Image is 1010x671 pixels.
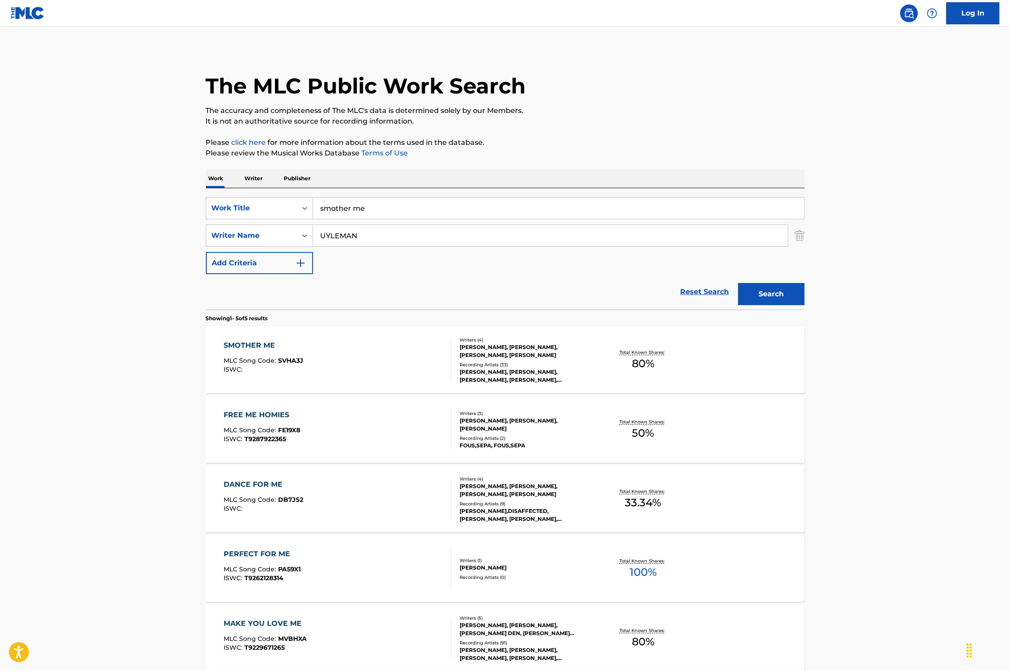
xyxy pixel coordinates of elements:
[224,357,278,365] span: MLC Song Code :
[630,564,657,580] span: 100 %
[460,410,593,417] div: Writers ( 3 )
[212,203,291,213] div: Work Title
[460,482,593,498] div: [PERSON_NAME], [PERSON_NAME], [PERSON_NAME], [PERSON_NAME]
[460,361,593,368] div: Recording Artists ( 33 )
[206,396,805,463] a: FREE ME HOMIESMLC Song Code:FE19X8ISWC:T9287922365Writers (3)[PERSON_NAME], [PERSON_NAME], [PERSO...
[460,500,593,507] div: Recording Artists ( 9 )
[460,417,593,433] div: [PERSON_NAME], [PERSON_NAME], [PERSON_NAME]
[619,349,667,356] p: Total Known Shares:
[619,558,667,564] p: Total Known Shares:
[295,258,306,268] img: 9d2ae6d4665cec9f34b9.svg
[232,138,266,147] a: click here
[360,149,408,157] a: Terms of Use
[224,365,244,373] span: ISWC :
[900,4,918,22] a: Public Search
[224,565,278,573] span: MLC Song Code :
[224,635,278,643] span: MLC Song Code :
[282,169,313,188] p: Publisher
[676,282,734,302] a: Reset Search
[224,574,244,582] span: ISWC :
[224,644,244,652] span: ISWC :
[738,283,805,305] button: Search
[966,628,1010,671] iframe: Chat Widget
[206,314,268,322] p: Showing 1 - 5 of 5 results
[460,368,593,384] div: [PERSON_NAME], [PERSON_NAME], [PERSON_NAME], [PERSON_NAME], [PERSON_NAME]
[460,557,593,564] div: Writers ( 1 )
[278,565,301,573] span: PA59X1
[206,252,313,274] button: Add Criteria
[923,4,941,22] div: Help
[278,357,303,365] span: SVHA3J
[904,8,914,19] img: search
[206,197,805,310] form: Search Form
[206,116,805,127] p: It is not an authoritative source for recording information.
[212,230,291,241] div: Writer Name
[206,148,805,159] p: Please review the Musical Works Database
[927,8,937,19] img: help
[460,646,593,662] div: [PERSON_NAME], [PERSON_NAME], [PERSON_NAME], [PERSON_NAME], [PERSON_NAME],[PERSON_NAME]
[632,634,654,650] span: 80 %
[625,495,661,511] span: 33.34 %
[206,169,226,188] p: Work
[460,640,593,646] div: Recording Artists ( 91 )
[224,435,244,443] span: ISWC :
[278,635,307,643] span: MVBHXA
[224,479,303,490] div: DANCE FOR ME
[460,337,593,343] div: Writers ( 4 )
[460,564,593,572] div: [PERSON_NAME]
[244,435,286,443] span: T9287922365
[632,356,654,372] span: 80 %
[206,466,805,532] a: DANCE FOR MEMLC Song Code:DB7JS2ISWC:Writers (4)[PERSON_NAME], [PERSON_NAME], [PERSON_NAME], [PER...
[619,488,667,495] p: Total Known Shares:
[206,105,805,116] p: The accuracy and completeness of The MLC's data is determined solely by our Members.
[619,419,667,425] p: Total Known Shares:
[224,618,307,629] div: MAKE YOU LOVE ME
[244,574,283,582] span: T9262128314
[206,73,526,99] h1: The MLC Public Work Search
[242,169,266,188] p: Writer
[278,426,300,434] span: FE19X8
[795,225,805,247] img: Delete Criterion
[11,7,45,19] img: MLC Logo
[460,476,593,482] div: Writers ( 4 )
[206,327,805,393] a: SMOTHER MEMLC Song Code:SVHA3JISWC:Writers (4)[PERSON_NAME], [PERSON_NAME], [PERSON_NAME], [PERSO...
[224,549,301,559] div: PERFECT FOR ME
[962,637,976,664] div: Drag
[632,425,654,441] span: 50 %
[946,2,999,24] a: Log In
[460,615,593,621] div: Writers ( 5 )
[460,343,593,359] div: [PERSON_NAME], [PERSON_NAME], [PERSON_NAME], [PERSON_NAME]
[206,137,805,148] p: Please for more information about the terms used in the database.
[619,627,667,634] p: Total Known Shares:
[224,410,300,420] div: FREE ME HOMIES
[460,574,593,581] div: Recording Artists ( 0 )
[460,442,593,450] div: FOUS,SEPA, FOUS,SEPA
[244,644,285,652] span: T9229671265
[460,435,593,442] div: Recording Artists ( 2 )
[460,507,593,523] div: [PERSON_NAME],DISAFFECTED,[PERSON_NAME], [PERSON_NAME], [PERSON_NAME], DISAFFECTED,[PERSON_NAME],...
[206,535,805,602] a: PERFECT FOR MEMLC Song Code:PA59X1ISWC:T9262128314Writers (1)[PERSON_NAME]Recording Artists (0)To...
[224,496,278,504] span: MLC Song Code :
[224,340,303,351] div: SMOTHER ME
[278,496,303,504] span: DB7JS2
[460,621,593,637] div: [PERSON_NAME], [PERSON_NAME], [PERSON_NAME] DEN, [PERSON_NAME] [PERSON_NAME], [PERSON_NAME]
[224,426,278,434] span: MLC Song Code :
[224,504,244,512] span: ISWC :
